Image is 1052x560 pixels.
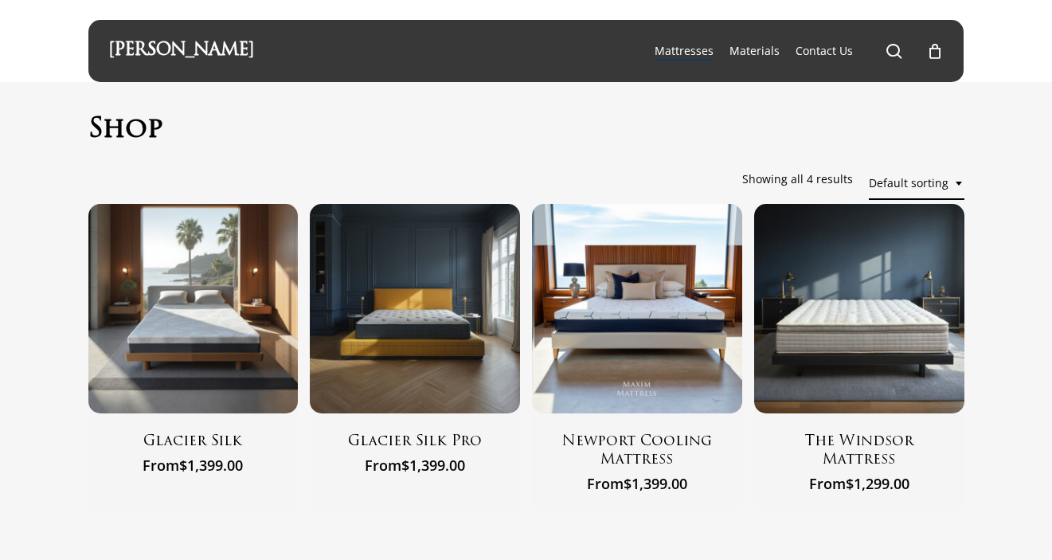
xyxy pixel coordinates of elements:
[869,163,964,204] span: Default sorting
[624,474,632,493] span: $
[846,474,854,493] span: $
[552,472,722,492] span: From
[330,453,500,474] span: From
[108,433,279,453] a: Glacier Silk
[624,474,687,493] bdi: 1,399.00
[742,163,853,195] p: Showing all 4 results
[774,472,944,492] span: From
[655,43,714,59] a: Mattresses
[846,474,909,493] bdi: 1,299.00
[108,453,279,474] span: From
[647,20,944,82] nav: Main Menu
[401,456,465,475] bdi: 1,399.00
[179,456,243,475] bdi: 1,399.00
[310,204,520,414] img: Glacier Silk Pro
[108,42,254,60] a: [PERSON_NAME]
[88,204,299,414] img: Glacier Silk
[655,43,714,58] span: Mattresses
[796,43,853,59] a: Contact Us
[729,43,780,59] a: Materials
[754,204,964,414] a: The Windsor Mattress
[869,167,964,200] span: Default sorting
[532,204,742,414] img: Newport Cooling Mattress
[552,433,722,472] a: Newport Cooling Mattress
[330,433,500,453] a: Glacier Silk Pro
[729,43,780,58] span: Materials
[754,204,964,414] img: Windsor In Studio
[88,114,964,147] h1: Shop
[179,456,187,475] span: $
[926,42,944,60] a: Cart
[774,433,944,472] a: The Windsor Mattress
[796,43,853,58] span: Contact Us
[401,456,409,475] span: $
